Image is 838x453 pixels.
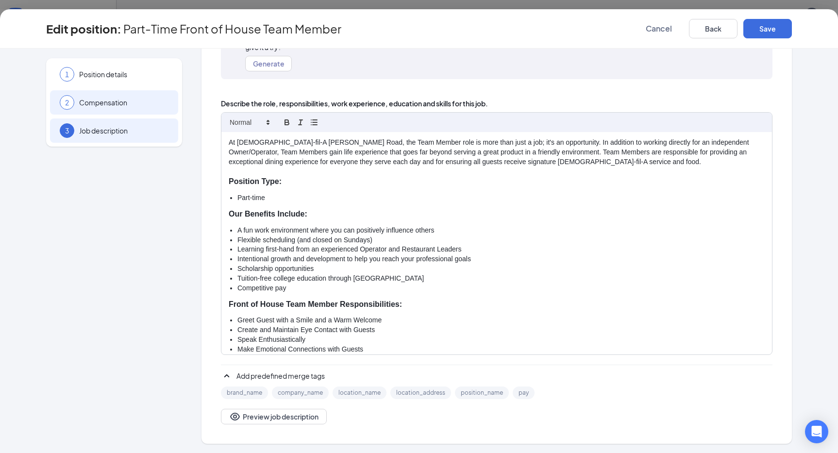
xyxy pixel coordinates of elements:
strong: Our Benefits Include: [229,210,307,218]
span: Job description [79,126,168,135]
li: Greet Guest with a Smile and a Warm Welcome [237,316,765,325]
li: Create and Maintain Eye Contact with Guests [237,325,765,335]
svg: Eye [229,411,241,422]
span: Cancel [646,24,672,34]
button: Cancel [635,19,683,38]
p: At [DEMOGRAPHIC_DATA]-fil-A [PERSON_NAME] Road, the Team Member role is more than just a job; it'... [229,138,765,167]
button: Generate [245,56,292,71]
span: Describe the role, responsibilities, work experience, education and skills for this job. [221,99,772,108]
span: 3 [65,126,69,135]
li: Intentional growth and development to help you reach your professional goals [237,254,765,264]
svg: SmallChevronUp [221,370,233,382]
div: company_name [272,386,329,400]
div: brand_name [221,386,268,400]
li: Part-time [237,193,765,203]
li: A fun work environment where you can positively influence others [237,226,765,235]
button: Back [689,19,737,38]
span: Part-Time Front of House Team Member [123,24,341,34]
li: Learning first-hand from an experienced Operator and Restaurant Leaders [237,245,765,254]
div: position_name [455,386,509,400]
div: location_name [333,386,386,400]
li: Speak Enthusiastically [237,335,765,345]
li: Scholarship opportunities [237,264,765,274]
li: Make Emotional Connections with Guests [237,345,765,354]
span: Position details [79,69,168,79]
h3: Edit position : [46,20,121,37]
button: Save [743,19,792,38]
span: 2 [65,98,69,107]
div: location_address [390,386,451,400]
strong: Position Type: [229,177,282,185]
div: pay [513,386,535,400]
span: Add predefined merge tags [236,371,325,381]
strong: Front of House Team Member Responsibilities: [229,300,402,308]
div: Open Intercom Messenger [805,420,828,443]
li: Flexible scheduling (and closed on Sundays) [237,235,765,245]
li: Competitive pay [237,284,765,293]
li: Tuition-free college education through [GEOGRAPHIC_DATA] [237,274,765,284]
button: EyePreview job description [221,409,327,424]
span: 1 [65,69,69,79]
span: Compensation [79,98,168,107]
